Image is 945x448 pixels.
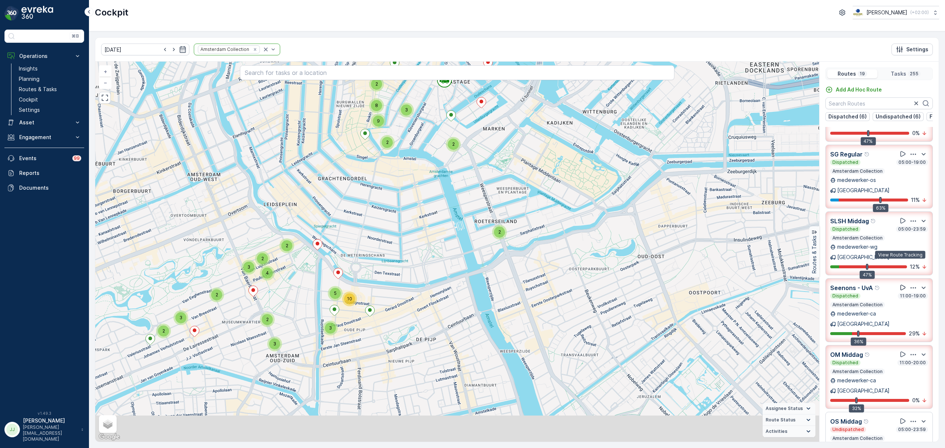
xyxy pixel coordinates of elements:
[866,9,907,16] p: [PERSON_NAME]
[838,70,856,77] p: Routes
[452,141,455,147] span: 2
[375,81,378,87] span: 2
[766,406,803,411] span: Assignee Status
[247,264,250,270] span: 3
[97,432,121,442] a: Open this area in Google Maps (opens a new window)
[853,6,939,19] button: [PERSON_NAME](+02:00)
[837,377,876,384] p: medewerker-ca
[19,119,69,126] p: Asset
[825,86,882,93] a: Add Ad Hoc Route
[825,97,933,109] input: Search Routes
[766,428,787,434] span: Activities
[371,114,386,128] div: 9
[380,135,395,150] div: 2
[837,243,877,251] p: medewerker-wg
[251,46,259,52] div: Remove Amsterdam Collection
[21,6,53,21] img: logo_dark-DEwI_e13.png
[334,290,337,296] span: 5
[906,46,928,53] p: Settings
[377,118,380,124] span: 9
[836,86,882,93] p: Add Ad Hoc Route
[832,235,883,241] p: Amsterdam Collection
[19,86,57,93] p: Routes & Tasks
[832,226,859,232] p: Dispatched
[911,196,920,204] p: 11 %
[19,75,39,83] p: Planning
[830,283,873,292] p: Seenons - UvA
[909,330,920,337] p: 29 %
[209,287,224,302] div: 2
[853,8,863,17] img: basis-logo_rgb2x.png
[328,286,343,301] div: 5
[859,71,866,77] p: 19
[832,302,883,308] p: Amsterdam Collection
[864,151,870,157] div: Help Tooltip Icon
[897,226,927,232] p: 05:00-23:59
[870,218,876,224] div: Help Tooltip Icon
[323,321,338,335] div: 3
[260,312,275,327] div: 2
[4,166,84,180] a: Reports
[95,7,128,18] p: Cockpit
[899,293,927,299] p: 11:00-19:00
[72,33,79,39] p: ⌘B
[832,159,859,165] p: Dispatched
[837,387,890,394] p: [GEOGRAPHIC_DATA]
[23,424,78,442] p: [PERSON_NAME][EMAIL_ADDRESS][DOMAIN_NAME]
[891,44,933,55] button: Settings
[860,137,876,145] div: 47%
[837,176,876,184] p: medewerker-os
[19,96,38,103] p: Cockpit
[101,44,189,55] input: dd/mm/yyyy
[910,10,929,15] p: ( +02:00 )
[16,84,84,94] a: Routes & Tasks
[492,225,507,239] div: 2
[4,49,84,63] button: Operations
[873,204,889,212] div: 63%
[763,426,815,437] summary: Activities
[899,360,927,366] p: 11:00-20:00
[97,432,121,442] img: Google
[266,270,269,276] span: 4
[909,71,919,77] p: 255
[891,70,906,77] p: Tasks
[173,310,188,325] div: 3
[16,63,84,74] a: Insights
[837,187,890,194] p: [GEOGRAPHIC_DATA]
[156,324,171,338] div: 2
[179,315,182,320] span: 3
[446,137,461,152] div: 2
[369,98,384,113] div: 8
[876,113,921,120] p: Undispatched (6)
[16,74,84,84] a: Planning
[830,350,863,359] p: OM Middag
[830,217,869,225] p: SLSH Middag
[860,271,875,279] div: 47%
[763,403,815,414] summary: Assignee Status
[19,184,81,192] p: Documents
[100,77,111,88] a: Zoom Out
[162,328,165,334] span: 2
[832,293,859,299] p: Dispatched
[369,77,384,92] div: 2
[100,66,111,77] a: Zoom In
[849,404,864,413] div: 32%
[763,414,815,426] summary: Route Status
[266,317,269,322] span: 2
[16,105,84,115] a: Settings
[329,325,332,331] span: 3
[912,397,920,404] p: 0 %
[910,263,920,270] p: 12 %
[832,168,883,174] p: Amsterdam Collection
[4,151,84,166] a: Events99
[832,369,883,375] p: Amsterdam Collection
[241,260,256,275] div: 3
[865,352,870,358] div: Help Tooltip Icon
[19,52,69,60] p: Operations
[19,106,40,114] p: Settings
[837,320,890,328] p: [GEOGRAPHIC_DATA]
[347,296,352,301] span: 10
[405,107,408,113] span: 3
[16,94,84,105] a: Cockpit
[897,427,927,433] p: 05:00-23:59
